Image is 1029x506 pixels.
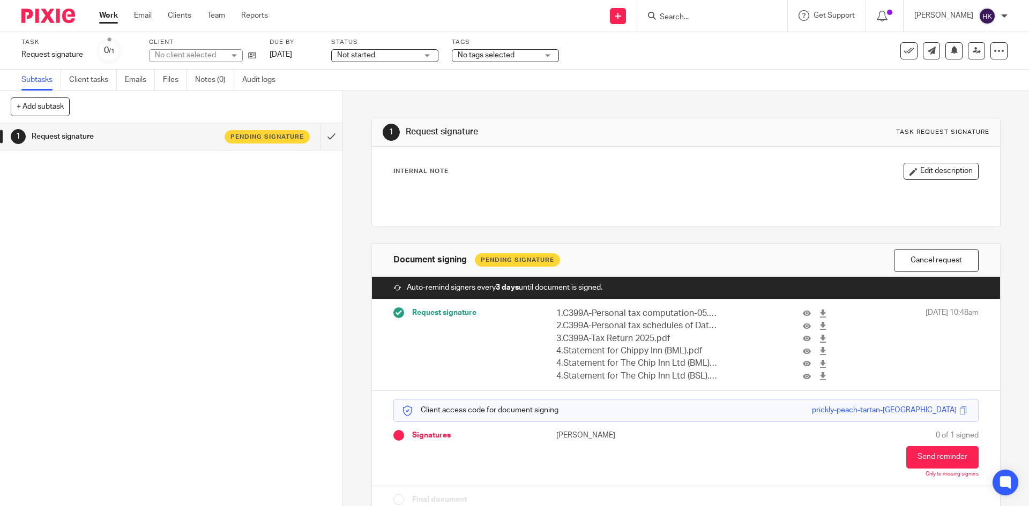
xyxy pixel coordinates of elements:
p: 4.Statement for The Chip Inn Ltd (BML).pdf [556,357,718,369]
a: Email [134,10,152,21]
label: Status [331,38,438,47]
p: 4.Statement for Chippy Inn (BML).pdf [556,345,718,357]
span: 0 of 1 signed [936,430,979,441]
span: Final document [412,494,467,505]
a: Notes (0) [195,70,234,90]
a: Files [163,70,187,90]
span: Auto-remind signers every until document is signed. [407,282,602,293]
span: [DATE] [270,51,292,58]
span: [DATE] 10:48am [926,307,979,383]
label: Task [21,38,83,47]
a: Subtasks [21,70,61,90]
p: 3.C399A-Tax Return 2025.pdf [556,333,718,345]
label: Tags [452,38,559,47]
input: Search [659,13,755,22]
a: Clients [168,10,191,21]
p: [PERSON_NAME] [556,430,686,441]
button: Cancel request [894,249,979,272]
p: 1.C399A-Personal tax computation-05.04.2025.pdf [556,307,718,320]
img: svg%3E [979,7,996,25]
p: Client access code for document signing [402,405,558,416]
button: Send reminder [906,446,979,469]
div: 1 [383,124,400,141]
button: Edit description [904,163,979,180]
strong: 3 days [496,284,519,291]
p: 4.Statement for The Chip Inn Ltd (BSL).pdf [556,370,718,382]
label: Due by [270,38,318,47]
span: No tags selected [458,51,514,59]
img: Pixie [21,9,75,23]
div: No client selected [155,50,225,61]
a: Audit logs [242,70,284,90]
span: Not started [337,51,375,59]
span: Signatures [412,430,451,441]
div: 0 [104,44,115,57]
div: 1 [11,129,26,144]
a: Emails [125,70,155,90]
p: [PERSON_NAME] [914,10,973,21]
h1: Request signature [32,129,217,145]
h1: Document signing [393,254,467,266]
label: Client [149,38,256,47]
span: Pending signature [230,132,304,141]
p: Internal Note [393,167,449,176]
button: + Add subtask [11,97,70,116]
span: Get Support [814,12,855,19]
p: 2.C399A-Personal tax schedules of Data-05.04.2025.pdf [556,320,718,332]
a: Client tasks [69,70,117,90]
div: Task request signature [896,128,989,137]
a: Reports [241,10,268,21]
a: Team [207,10,225,21]
h1: Request signature [406,126,709,138]
p: Only to missing signers [926,471,979,478]
div: prickly-peach-tartan-[GEOGRAPHIC_DATA] [812,405,957,416]
span: Request signature [412,307,476,318]
div: Pending Signature [475,253,560,267]
small: /1 [109,48,115,54]
a: Work [99,10,118,21]
div: Request signature [21,49,83,60]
